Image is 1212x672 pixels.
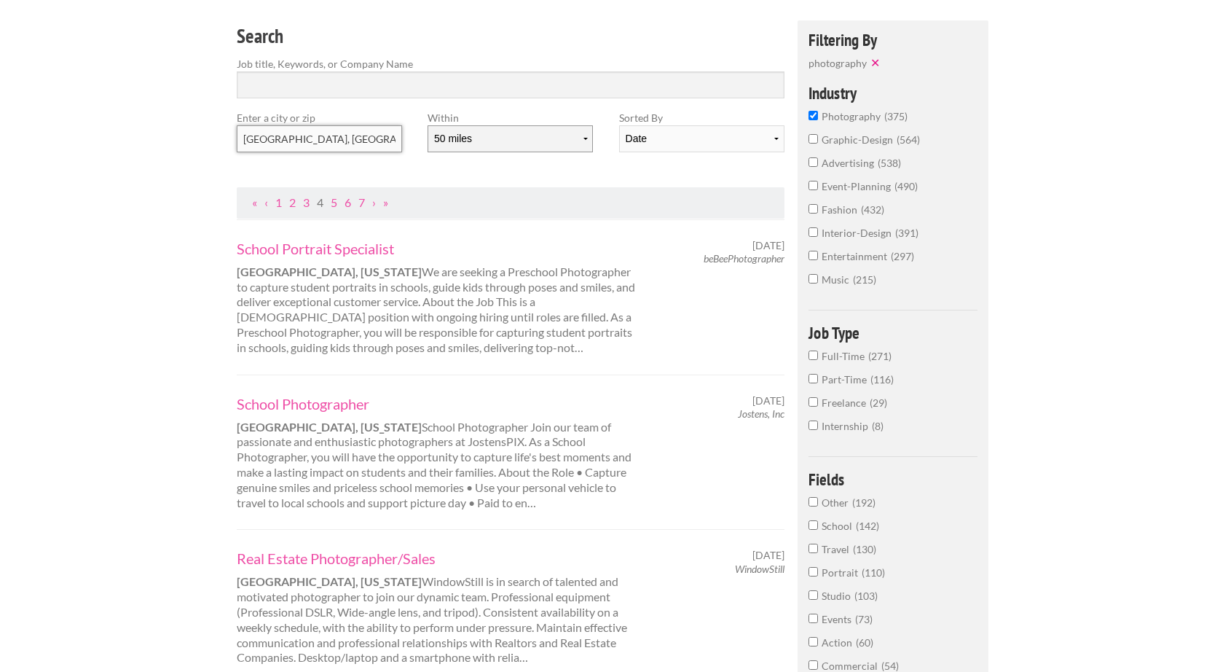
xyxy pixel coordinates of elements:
a: School Portrait Specialist [237,239,642,258]
span: 271 [868,350,892,362]
span: 490 [894,180,918,192]
input: Part-Time116 [808,374,818,383]
span: [DATE] [752,394,784,407]
a: School Photographer [237,394,642,413]
em: beBeePhotographer [704,252,784,265]
h4: Fields [808,471,978,488]
a: Page 6 [345,195,351,209]
button: ✕ [867,55,887,70]
label: Sorted By [619,110,784,125]
span: Full-Time [822,350,868,362]
span: 116 [870,373,894,386]
span: 432 [861,203,884,216]
span: 192 [852,496,875,509]
a: First Page [252,195,257,209]
input: music215 [808,274,818,284]
input: Commercial54 [808,660,818,670]
span: 142 [856,520,879,532]
span: Portrait [822,566,862,579]
span: interior-design [822,227,895,239]
a: Page 7 [358,195,365,209]
input: Search [237,71,785,98]
a: Page 3 [303,195,310,209]
a: Page 4 [317,195,323,209]
strong: [GEOGRAPHIC_DATA], [US_STATE] [237,420,422,434]
span: Freelance [822,396,870,409]
h4: Job Type [808,324,978,341]
span: 29 [870,396,887,409]
span: 103 [854,590,878,602]
input: fashion432 [808,204,818,214]
span: fashion [822,203,861,216]
input: Portrait110 [808,567,818,577]
input: entertainment297 [808,251,818,260]
span: [DATE] [752,239,784,252]
a: Previous Page [264,195,268,209]
input: photography375 [808,111,818,120]
span: Internship [822,420,872,432]
div: We are seeking a Preschool Photographer to capture student portraits in schools, guide kids throu... [224,239,654,356]
span: Events [822,613,855,625]
input: School142 [808,520,818,530]
span: 60 [856,636,873,649]
span: 215 [853,273,876,286]
span: Other [822,496,852,509]
input: event-planning490 [808,181,818,190]
em: Jostens, Inc [738,407,784,420]
span: Part-Time [822,373,870,386]
span: graphic-design [822,133,897,146]
span: photography [822,110,884,122]
span: 54 [881,660,899,672]
span: advertising [822,157,878,169]
span: 538 [878,157,901,169]
em: WindowStill [735,563,784,575]
strong: [GEOGRAPHIC_DATA], [US_STATE] [237,574,422,588]
input: graphic-design564 [808,134,818,144]
span: School [822,520,856,532]
input: advertising538 [808,157,818,167]
span: 297 [891,250,914,262]
label: Job title, Keywords, or Company Name [237,56,785,71]
span: photography [808,57,867,69]
input: Travel130 [808,544,818,553]
input: interior-design391 [808,227,818,237]
span: [DATE] [752,549,784,562]
a: Page 5 [331,195,337,209]
a: Page 1 [275,195,282,209]
span: 110 [862,566,885,579]
input: Action60 [808,637,818,646]
h4: Filtering By [808,31,978,48]
input: Internship8 [808,421,818,430]
select: Sort results by [619,125,784,152]
span: 564 [897,133,920,146]
h4: Industry [808,85,978,101]
a: Next Page [372,195,376,209]
span: music [822,273,853,286]
a: Page 2 [289,195,296,209]
input: Events73 [808,614,818,623]
label: Within [428,110,593,125]
strong: [GEOGRAPHIC_DATA], [US_STATE] [237,265,422,278]
span: 8 [872,420,884,432]
span: 73 [855,613,873,625]
label: Enter a city or zip [237,110,402,125]
span: Travel [822,543,853,555]
span: event-planning [822,180,894,192]
a: Last Page, Page 38 [383,195,388,209]
span: Commercial [822,660,881,672]
div: School Photographer Join our team of passionate and enthusiastic photographers at JostensPIX. As ... [224,394,654,511]
span: entertainment [822,250,891,262]
input: Freelance29 [808,397,818,407]
span: 391 [895,227,918,239]
span: 130 [853,543,876,555]
h3: Search [237,23,785,50]
span: 375 [884,110,908,122]
input: Other192 [808,497,818,507]
input: Studio103 [808,590,818,600]
a: Real Estate Photographer/Sales [237,549,642,568]
span: Action [822,636,856,649]
input: Full-Time271 [808,351,818,360]
div: WindowStill is in search of talented and motivated photographer to join our dynamic team. Profess... [224,549,654,665]
span: Studio [822,590,854,602]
